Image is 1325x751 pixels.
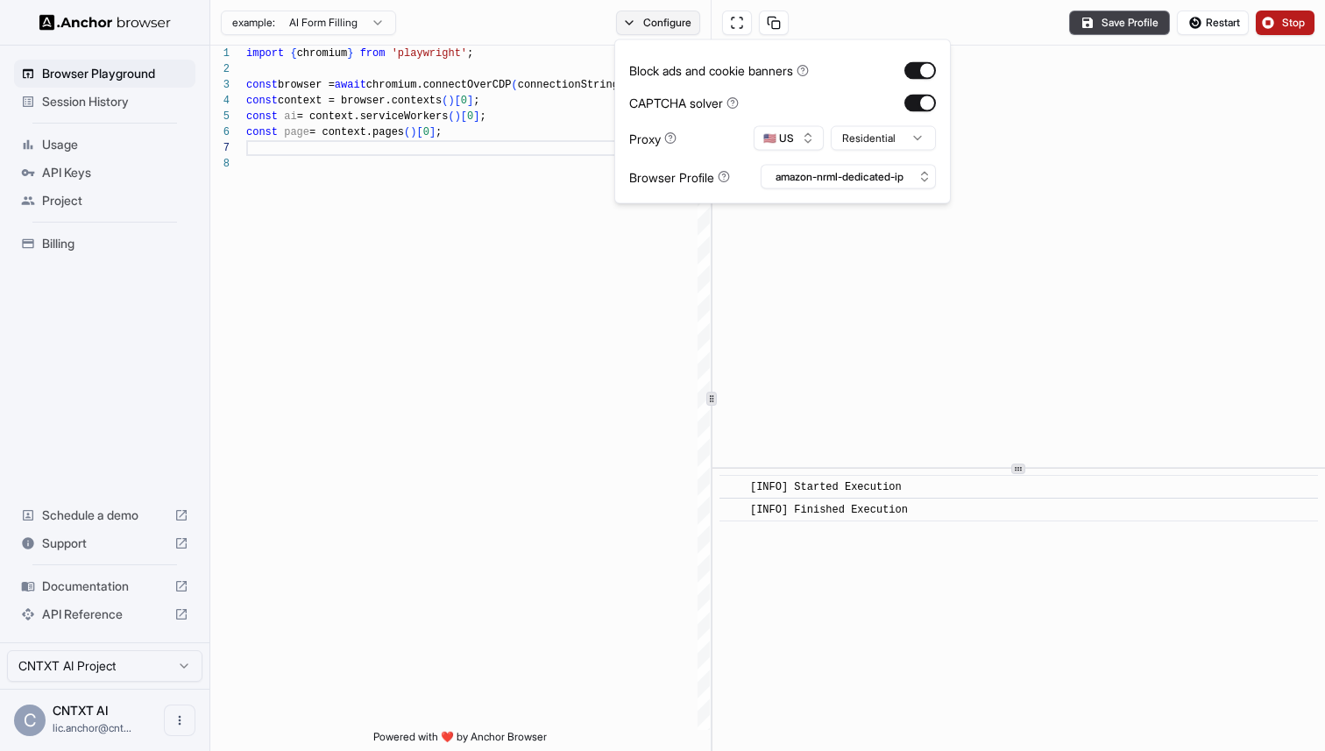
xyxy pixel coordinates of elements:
span: browser = [278,79,335,91]
span: Usage [42,136,188,153]
div: Support [14,529,195,557]
div: Project [14,187,195,215]
span: API Reference [42,606,167,623]
span: ( [511,79,517,91]
span: ] [429,126,436,138]
span: from [360,47,386,60]
div: 1 [210,46,230,61]
span: API Keys [42,164,188,181]
span: ) [448,95,454,107]
span: Browser Playground [42,65,188,82]
span: ; [467,47,473,60]
div: 4 [210,93,230,109]
button: Stop [1256,11,1314,35]
span: = context.pages [309,126,404,138]
span: ) [410,126,416,138]
div: Documentation [14,572,195,600]
div: 5 [210,109,230,124]
div: Session History [14,88,195,116]
button: Residential [831,126,936,151]
div: API Keys [14,159,195,187]
button: amazon-nrml-dedicated-ip [761,165,936,189]
span: ] [473,110,479,123]
div: CAPTCHA solver [629,94,739,112]
span: ​ [728,478,737,496]
div: Usage [14,131,195,159]
span: chromium.connectOverCDP [366,79,512,91]
div: Browser Playground [14,60,195,88]
button: Configure [616,11,701,35]
span: { [290,47,296,60]
div: Schedule a demo [14,501,195,529]
div: Block ads and cookie banners [629,61,809,80]
button: Open menu [164,705,195,736]
span: [ [461,110,467,123]
span: Documentation [42,577,167,595]
span: const [246,79,278,91]
span: [INFO] Finished Execution [750,504,908,516]
span: chromium [297,47,348,60]
span: [INFO] Started Execution [750,481,902,493]
span: import [246,47,284,60]
span: context = browser.contexts [278,95,442,107]
span: ; [473,95,479,107]
span: ​ [728,501,737,519]
button: Open in full screen [722,11,752,35]
span: Session History [42,93,188,110]
span: 'playwright' [392,47,467,60]
div: 7 [210,140,230,156]
span: example: [232,16,275,30]
div: API Reference [14,600,195,628]
span: ; [479,110,485,123]
span: CNTXT AI [53,703,108,718]
div: Proxy [629,129,677,147]
span: Billing [42,235,188,252]
img: Anchor Logo [39,14,171,31]
span: ai [284,110,296,123]
span: ] [467,95,473,107]
span: } [347,47,353,60]
span: [ [455,95,461,107]
span: = context.serviceWorkers [297,110,449,123]
span: ) [455,110,461,123]
div: C [14,705,46,736]
button: Save Profile [1069,11,1170,35]
span: ( [404,126,410,138]
span: await [335,79,366,91]
span: const [246,110,278,123]
span: lic.anchor@cntxt.tech [53,721,131,734]
div: 6 [210,124,230,140]
span: [ [416,126,422,138]
span: ( [448,110,454,123]
span: Support [42,535,167,552]
span: 0 [423,126,429,138]
div: Billing [14,230,195,258]
div: Browser Profile [629,167,730,186]
div: 8 [210,156,230,172]
span: 0 [461,95,467,107]
span: ; [436,126,442,138]
span: page [284,126,309,138]
span: 0 [467,110,473,123]
span: Schedule a demo [42,507,167,524]
span: Restart [1206,16,1240,30]
span: const [246,126,278,138]
button: Copy session ID [759,11,789,35]
button: 🇺🇸 US [754,126,824,151]
div: 3 [210,77,230,93]
span: const [246,95,278,107]
span: ( [442,95,448,107]
span: Project [42,192,188,209]
button: Restart [1177,11,1249,35]
div: 2 [210,61,230,77]
span: Stop [1282,16,1307,30]
span: connectionString [518,79,619,91]
span: Powered with ❤️ by Anchor Browser [373,730,547,751]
